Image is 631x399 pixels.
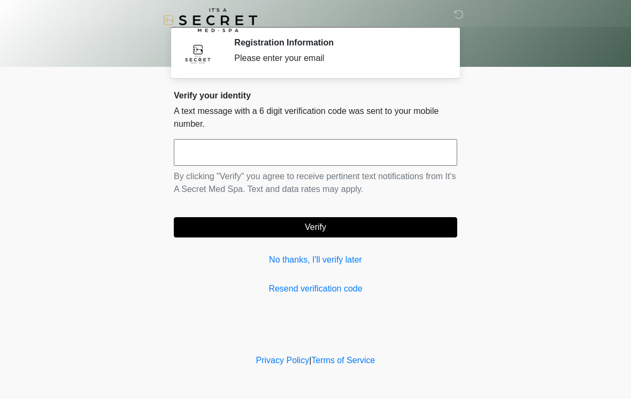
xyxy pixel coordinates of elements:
p: By clicking "Verify" you agree to receive pertinent text notifications from It's A Secret Med Spa... [174,170,457,196]
a: | [309,356,311,365]
button: Verify [174,217,457,237]
h2: Verify your identity [174,90,457,101]
div: Please enter your email [234,52,441,65]
a: Terms of Service [311,356,375,365]
a: Privacy Policy [256,356,310,365]
a: Resend verification code [174,282,457,295]
h2: Registration Information [234,37,441,48]
img: Agent Avatar [182,37,214,70]
p: A text message with a 6 digit verification code was sent to your mobile number. [174,105,457,131]
a: No thanks, I'll verify later [174,254,457,266]
img: It's A Secret Med Spa Logo [163,8,257,32]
